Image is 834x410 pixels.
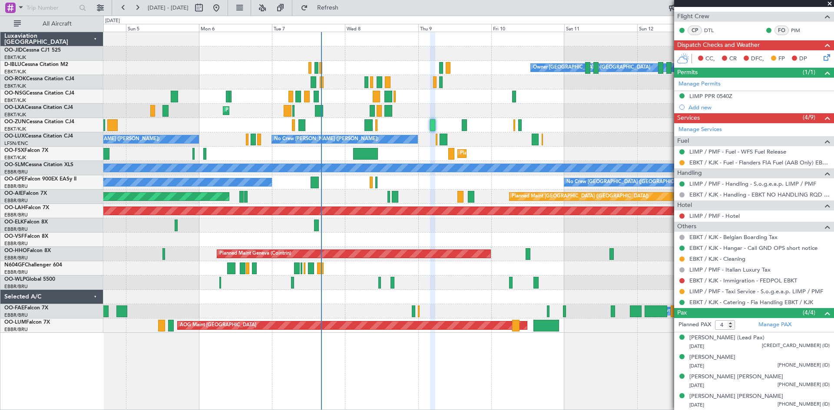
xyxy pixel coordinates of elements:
a: OO-ROKCessna Citation CJ4 [4,76,74,82]
a: PIM [791,26,811,34]
a: EBKT / KJK - Immigration - FEDPOL EBKT [689,277,797,284]
a: DTL [704,26,724,34]
span: Flight Crew [677,12,709,22]
a: Manage Services [678,125,722,134]
span: OO-LAH [4,205,25,210]
a: OO-LUXCessna Citation CJ4 [4,134,73,139]
a: EBBR/BRU [4,226,28,233]
a: LIMP / PMF - Handling - S.o.g.e.a.p. LIMP / PMF [689,180,816,187]
a: EBKT/KJK [4,69,26,75]
div: Mon 6 [199,24,272,32]
a: LIMP / PMF - Hotel [689,212,740,220]
a: EBBR/BRU [4,240,28,247]
span: CR [729,55,737,63]
a: Manage Permits [678,80,721,89]
a: OO-SLMCessna Citation XLS [4,162,73,167]
span: DP [799,55,807,63]
div: [PERSON_NAME] [689,353,735,362]
a: EBKT/KJK [4,112,26,118]
a: D-IBLUCessna Citation M2 [4,62,68,67]
div: Sat 11 [564,24,637,32]
span: OO-AIE [4,191,23,196]
span: OO-LUM [4,320,26,325]
span: OO-LXA [4,105,25,110]
div: Fri 10 [491,24,564,32]
a: OO-LAHFalcon 7X [4,205,49,210]
span: OO-HHO [4,248,27,253]
div: Tue 7 [272,24,345,32]
span: FP [778,55,785,63]
a: EBKT / KJK - Handling - EBKT NO HANDLING RQD FOR CJ [689,191,830,198]
div: Planned Maint [GEOGRAPHIC_DATA] ([GEOGRAPHIC_DATA]) [512,190,649,203]
a: LIMP / PMF - Italian Luxury Tax [689,266,771,273]
span: OO-ZUN [4,119,26,125]
span: [DATE] [689,363,704,369]
a: EBKT/KJK [4,154,26,161]
label: Planned PAX [678,321,711,329]
div: CP [688,26,702,35]
span: (4/4) [803,308,815,317]
button: All Aircraft [10,17,94,31]
div: Add new [688,104,830,111]
div: Planned Maint Kortrijk-[GEOGRAPHIC_DATA] [460,147,561,160]
div: No Crew [PERSON_NAME] ([PERSON_NAME]) [55,133,159,146]
span: Dispatch Checks and Weather [677,40,760,50]
span: [DATE] - [DATE] [148,4,189,12]
span: N604GF [4,262,25,268]
div: FO [774,26,789,35]
a: LIMP / PMF - Taxi Service - S.o.g.e.a.p. LIMP / PMF [689,288,823,295]
a: EBBR/BRU [4,183,28,190]
span: OO-ELK [4,220,24,225]
div: AOG Maint [GEOGRAPHIC_DATA] [180,319,256,332]
span: (1/1) [803,68,815,77]
span: OO-WLP [4,277,26,282]
span: OO-NSG [4,91,26,96]
a: EBKT / KJK - Hangar - Call GND OPS short notice [689,244,817,252]
div: LIMP PPR 0540Z [689,92,732,100]
a: OO-VSFFalcon 8X [4,234,48,239]
a: EBKT / KJK - Catering - Fia Handling EBKT / KJK [689,298,813,306]
a: EBBR/BRU [4,255,28,261]
span: Pax [677,308,687,318]
span: [DATE] [689,382,704,389]
a: OO-FSXFalcon 7X [4,148,48,153]
a: EBKT/KJK [4,54,26,61]
a: OO-LXACessna Citation CJ4 [4,105,73,110]
div: [PERSON_NAME] [PERSON_NAME] [689,392,783,401]
a: OO-GPEFalcon 900EX EASy II [4,177,76,182]
div: Planned Maint Geneva (Cointrin) [219,247,291,260]
span: [PHONE_NUMBER] (ID) [778,401,830,408]
span: OO-GPE [4,177,25,182]
a: OO-AIEFalcon 7X [4,191,47,196]
span: Hotel [677,200,692,210]
span: [PHONE_NUMBER] (ID) [778,362,830,369]
div: [PERSON_NAME] (Lead Pax) [689,334,764,342]
span: (4/9) [803,113,815,122]
button: Refresh [297,1,349,15]
a: LIMP / PMF - Fuel - WFS Fuel Release [689,148,786,155]
a: EBBR/BRU [4,169,28,175]
a: EBKT / KJK - Belgian Boarding Tax [689,233,778,241]
a: OO-WLPGlobal 5500 [4,277,55,282]
span: OO-JID [4,48,23,53]
div: [PERSON_NAME] [PERSON_NAME] [689,373,783,381]
a: N604GFChallenger 604 [4,262,62,268]
a: OO-LUMFalcon 7X [4,320,50,325]
div: Thu 9 [418,24,491,32]
a: EBBR/BRU [4,212,28,218]
span: [DATE] [689,402,704,408]
span: OO-LUX [4,134,25,139]
a: OO-HHOFalcon 8X [4,248,51,253]
div: Planned Maint Kortrijk-[GEOGRAPHIC_DATA] [225,104,327,117]
a: EBKT / KJK - Cleaning [689,255,745,262]
a: EBKT/KJK [4,83,26,89]
div: Wed 8 [345,24,418,32]
a: EBBR/BRU [4,312,28,318]
a: OO-ZUNCessna Citation CJ4 [4,119,74,125]
span: [DATE] [689,343,704,350]
span: Fuel [677,136,689,146]
span: D-IBLU [4,62,21,67]
a: EBBR/BRU [4,283,28,290]
div: No Crew [GEOGRAPHIC_DATA] ([GEOGRAPHIC_DATA] National) [566,176,712,189]
span: Services [677,113,700,123]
